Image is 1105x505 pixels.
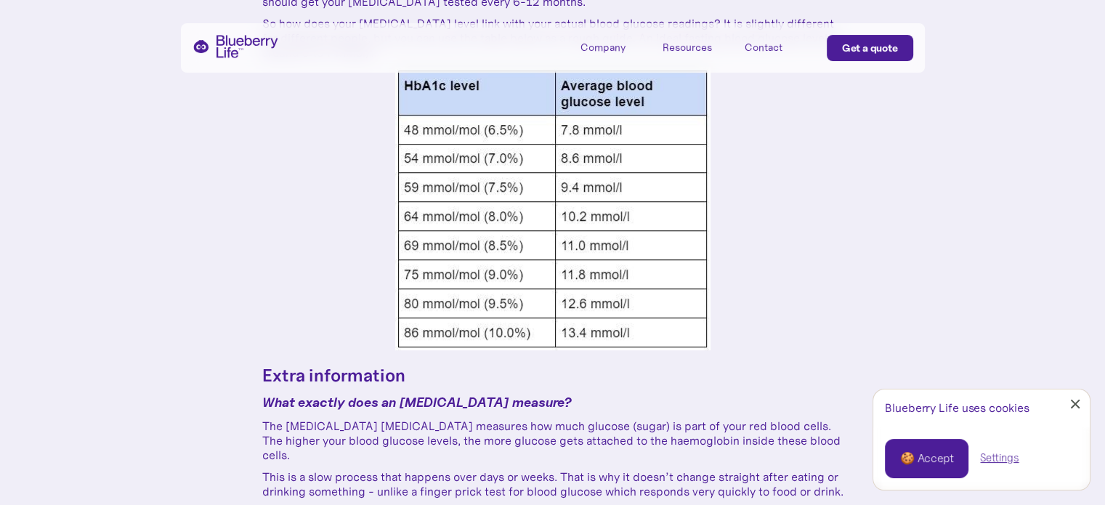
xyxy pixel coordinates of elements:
[842,41,898,55] div: Get a quote
[262,365,405,387] strong: Extra information
[1061,389,1090,419] a: Close Cookie Popup
[262,469,843,498] p: This is a slow process that happens over days or weeks. That is why it doesn’t change straight af...
[900,451,953,466] div: 🍪 Accept
[580,35,646,59] div: Company
[745,35,810,59] a: Contact
[885,401,1078,415] div: Blueberry Life uses cookies
[193,35,278,58] a: home
[663,41,712,54] div: Resources
[663,35,728,59] div: Resources
[580,41,626,54] div: Company
[885,439,968,478] a: 🍪 Accept
[827,35,913,61] a: Get a quote
[262,395,572,410] em: What exactly does an [MEDICAL_DATA] measure?
[745,41,782,54] div: Contact
[1075,404,1076,405] div: Close Cookie Popup
[980,451,1019,466] a: Settings
[262,16,843,60] p: So how does your [MEDICAL_DATA] level link with your actual blood glucose readings? It is slightl...
[262,419,843,462] p: The [MEDICAL_DATA] [MEDICAL_DATA] measures how much glucose (sugar) is part of your red blood cel...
